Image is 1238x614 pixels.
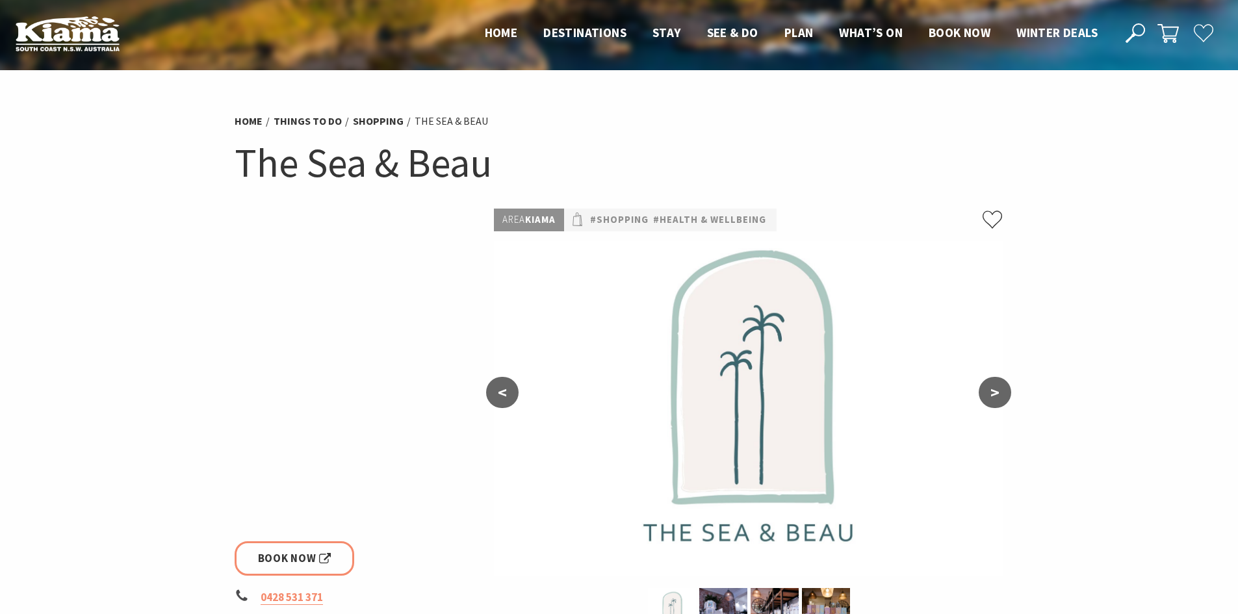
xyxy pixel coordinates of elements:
span: Book now [929,25,990,40]
span: What’s On [839,25,903,40]
span: Plan [784,25,814,40]
a: Home [235,114,263,128]
a: EXPLORE WINTER DEALS [1013,563,1216,589]
span: Area [502,213,525,225]
a: 0428 531 371 [261,590,323,605]
li: The Sea & Beau [415,113,488,130]
h1: The Sea & Beau [235,136,1004,189]
p: Kiama [494,209,564,231]
button: > [979,377,1011,408]
div: Unlock exclusive winter offers [1020,420,1164,539]
div: EXPLORE WINTER DEALS [1044,563,1184,589]
a: Book Now [235,541,355,576]
img: Kiama Logo [16,16,120,51]
span: Winter Deals [1016,25,1098,40]
nav: Main Menu [472,23,1111,44]
span: Book Now [258,550,331,567]
span: Home [485,25,518,40]
a: Shopping [353,114,404,128]
a: #Shopping [590,212,649,228]
span: See & Do [707,25,758,40]
span: Stay [652,25,681,40]
button: < [486,377,519,408]
span: Destinations [543,25,626,40]
a: Things To Do [274,114,342,128]
a: #Health & Wellbeing [653,212,766,228]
